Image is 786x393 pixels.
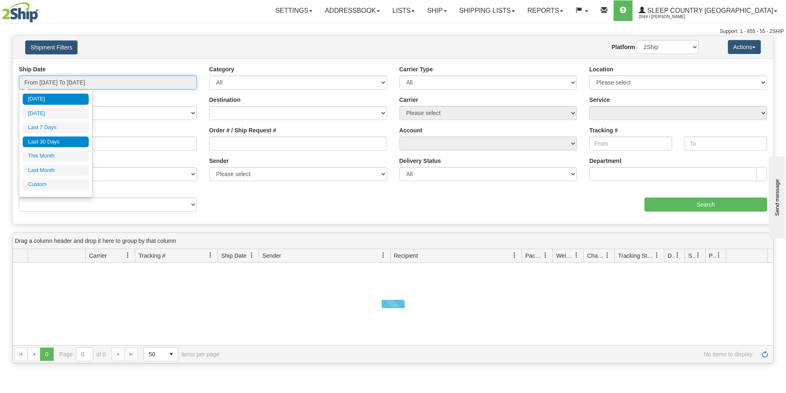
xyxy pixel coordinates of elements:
[319,0,386,21] a: Addressbook
[453,0,521,21] a: Shipping lists
[269,0,319,21] a: Settings
[633,0,784,21] a: Sleep Country [GEOGRAPHIC_DATA] 2044 / [PERSON_NAME]
[618,252,654,260] span: Tracking Status
[399,96,418,104] label: Carrier
[245,248,259,262] a: Ship Date filter column settings
[23,179,89,190] li: Custom
[556,252,574,260] span: Weight
[23,122,89,133] li: Last 7 Days
[144,347,178,361] span: Page sizes drop down
[538,248,552,262] a: Packages filter column settings
[165,348,178,361] span: select
[507,248,522,262] a: Recipient filter column settings
[221,252,246,260] span: Ship Date
[589,157,621,165] label: Department
[209,96,241,104] label: Destination
[589,65,613,73] label: Location
[758,348,772,361] a: Refresh
[650,248,664,262] a: Tracking Status filter column settings
[728,40,761,54] button: Actions
[639,13,701,21] span: 2044 / [PERSON_NAME]
[712,248,726,262] a: Pickup Status filter column settings
[767,154,785,238] iframe: chat widget
[399,65,433,73] label: Carrier Type
[23,94,89,105] li: [DATE]
[139,252,165,260] span: Tracking #
[23,136,89,148] li: Last 30 Days
[600,248,614,262] a: Charge filter column settings
[144,347,220,361] span: items per page
[40,348,53,361] span: Page 0
[209,157,229,165] label: Sender
[589,96,610,104] label: Service
[569,248,583,262] a: Weight filter column settings
[589,136,672,151] input: From
[19,65,46,73] label: Ship Date
[149,350,160,358] span: 50
[23,165,89,176] li: Last Month
[685,136,767,151] input: To
[688,252,695,260] span: Shipment Issues
[589,126,618,134] label: Tracking #
[421,0,453,21] a: Ship
[23,108,89,119] li: [DATE]
[521,0,569,21] a: Reports
[23,151,89,162] li: This Month
[399,126,423,134] label: Account
[6,7,76,13] div: Send message
[13,233,773,249] div: grid grouping header
[59,347,106,361] span: Page of 0
[670,248,685,262] a: Delivery Status filter column settings
[645,7,773,14] span: Sleep Country [GEOGRAPHIC_DATA]
[587,252,604,260] span: Charge
[25,40,78,54] button: Shipment Filters
[691,248,705,262] a: Shipment Issues filter column settings
[525,252,543,260] span: Packages
[262,252,281,260] span: Sender
[611,43,635,51] label: Platform
[644,198,767,212] input: Search
[231,351,753,358] span: No items to display
[203,248,217,262] a: Tracking # filter column settings
[2,28,784,35] div: Support: 1 - 855 - 55 - 2SHIP
[668,252,675,260] span: Delivery Status
[394,252,418,260] span: Recipient
[209,65,234,73] label: Category
[399,157,441,165] label: Delivery Status
[376,248,390,262] a: Sender filter column settings
[386,0,421,21] a: Lists
[121,248,135,262] a: Carrier filter column settings
[2,2,38,23] img: logo2044.jpg
[89,252,107,260] span: Carrier
[209,126,276,134] label: Order # / Ship Request #
[709,252,716,260] span: Pickup Status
